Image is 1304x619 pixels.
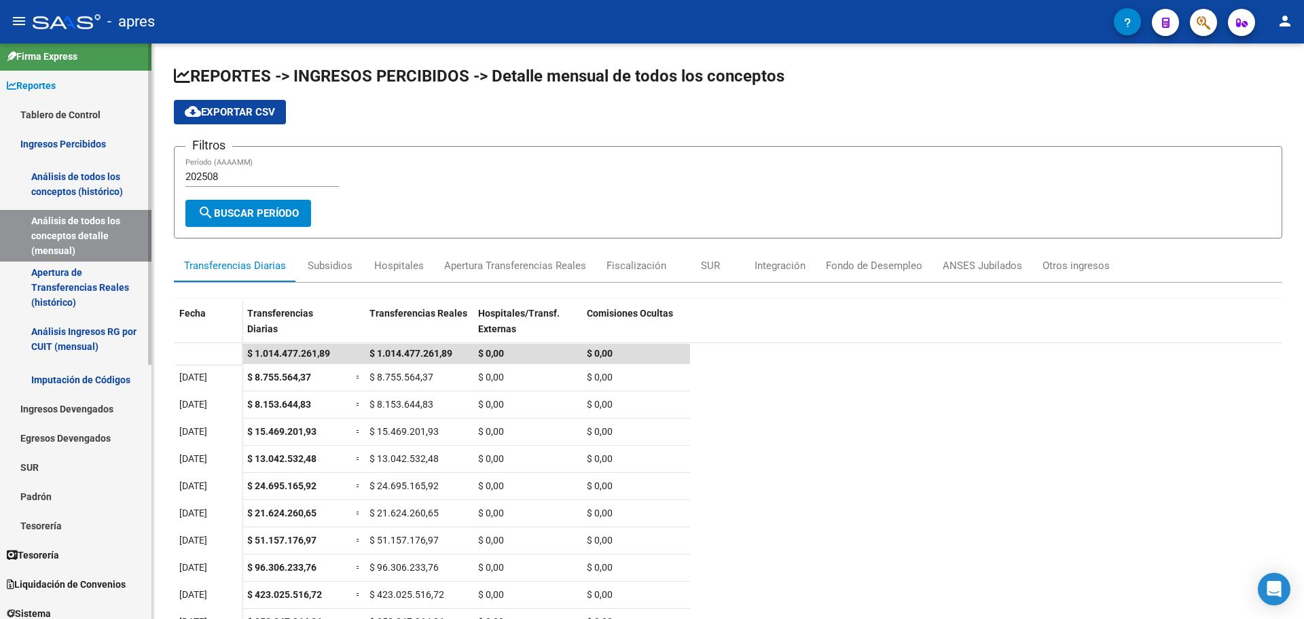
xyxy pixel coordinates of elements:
[478,562,504,573] span: $ 0,00
[444,258,586,273] div: Apertura Transferencias Reales
[587,508,613,518] span: $ 0,00
[247,508,316,518] span: $ 21.624.260,65
[247,348,330,359] span: $ 1.014.477.261,89
[1043,258,1110,273] div: Otros ingresos
[247,453,316,464] span: $ 13.042.532,48
[7,577,126,592] span: Liquidación de Convenios
[478,308,560,334] span: Hospitales/Transf. Externas
[179,372,207,383] span: [DATE]
[356,508,361,518] span: =
[356,480,361,491] span: =
[247,480,316,491] span: $ 24.695.165,92
[369,372,433,383] span: $ 8.755.564,37
[174,100,286,124] button: Exportar CSV
[478,508,504,518] span: $ 0,00
[587,589,613,600] span: $ 0,00
[581,299,690,356] datatable-header-cell: Comisiones Ocultas
[247,589,322,600] span: $ 423.025.516,72
[587,426,613,437] span: $ 0,00
[198,205,214,221] mat-icon: search
[179,562,207,573] span: [DATE]
[369,562,439,573] span: $ 96.306.233,76
[369,348,452,359] span: $ 1.014.477.261,89
[587,562,613,573] span: $ 0,00
[587,372,613,383] span: $ 0,00
[174,299,242,356] datatable-header-cell: Fecha
[356,372,361,383] span: =
[247,372,311,383] span: $ 8.755.564,37
[369,426,439,437] span: $ 15.469.201,93
[198,207,299,219] span: Buscar Período
[473,299,581,356] datatable-header-cell: Hospitales/Transf. Externas
[587,535,613,546] span: $ 0,00
[478,535,504,546] span: $ 0,00
[242,299,350,356] datatable-header-cell: Transferencias Diarias
[247,535,316,546] span: $ 51.157.176,97
[179,508,207,518] span: [DATE]
[179,399,207,410] span: [DATE]
[587,453,613,464] span: $ 0,00
[1258,573,1290,605] div: Open Intercom Messenger
[369,508,439,518] span: $ 21.624.260,65
[356,426,361,437] span: =
[369,399,433,410] span: $ 8.153.644,83
[606,258,666,273] div: Fiscalización
[356,535,361,546] span: =
[184,258,286,273] div: Transferencias Diarias
[7,49,77,64] span: Firma Express
[587,480,613,491] span: $ 0,00
[179,308,206,319] span: Fecha
[247,399,311,410] span: $ 8.153.644,83
[701,258,720,273] div: SUR
[179,453,207,464] span: [DATE]
[587,308,673,319] span: Comisiones Ocultas
[308,258,352,273] div: Subsidios
[179,426,207,437] span: [DATE]
[185,106,275,118] span: Exportar CSV
[1277,13,1293,29] mat-icon: person
[755,258,805,273] div: Integración
[478,480,504,491] span: $ 0,00
[356,399,361,410] span: =
[478,399,504,410] span: $ 0,00
[478,453,504,464] span: $ 0,00
[7,78,56,93] span: Reportes
[478,372,504,383] span: $ 0,00
[107,7,155,37] span: - apres
[369,453,439,464] span: $ 13.042.532,48
[7,548,59,563] span: Tesorería
[356,562,361,573] span: =
[185,136,232,155] h3: Filtros
[369,535,439,546] span: $ 51.157.176,97
[369,480,439,491] span: $ 24.695.165,92
[478,348,504,359] span: $ 0,00
[185,103,201,120] mat-icon: cloud_download
[369,589,444,600] span: $ 423.025.516,72
[826,258,922,273] div: Fondo de Desempleo
[11,13,27,29] mat-icon: menu
[587,348,613,359] span: $ 0,00
[478,426,504,437] span: $ 0,00
[247,426,316,437] span: $ 15.469.201,93
[478,589,504,600] span: $ 0,00
[179,589,207,600] span: [DATE]
[356,589,361,600] span: =
[369,308,467,319] span: Transferencias Reales
[179,535,207,546] span: [DATE]
[185,200,311,227] button: Buscar Período
[364,299,473,356] datatable-header-cell: Transferencias Reales
[174,67,784,86] span: REPORTES -> INGRESOS PERCIBIDOS -> Detalle mensual de todos los conceptos
[943,258,1022,273] div: ANSES Jubilados
[587,399,613,410] span: $ 0,00
[356,453,361,464] span: =
[374,258,424,273] div: Hospitales
[179,480,207,491] span: [DATE]
[247,308,313,334] span: Transferencias Diarias
[247,562,316,573] span: $ 96.306.233,76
